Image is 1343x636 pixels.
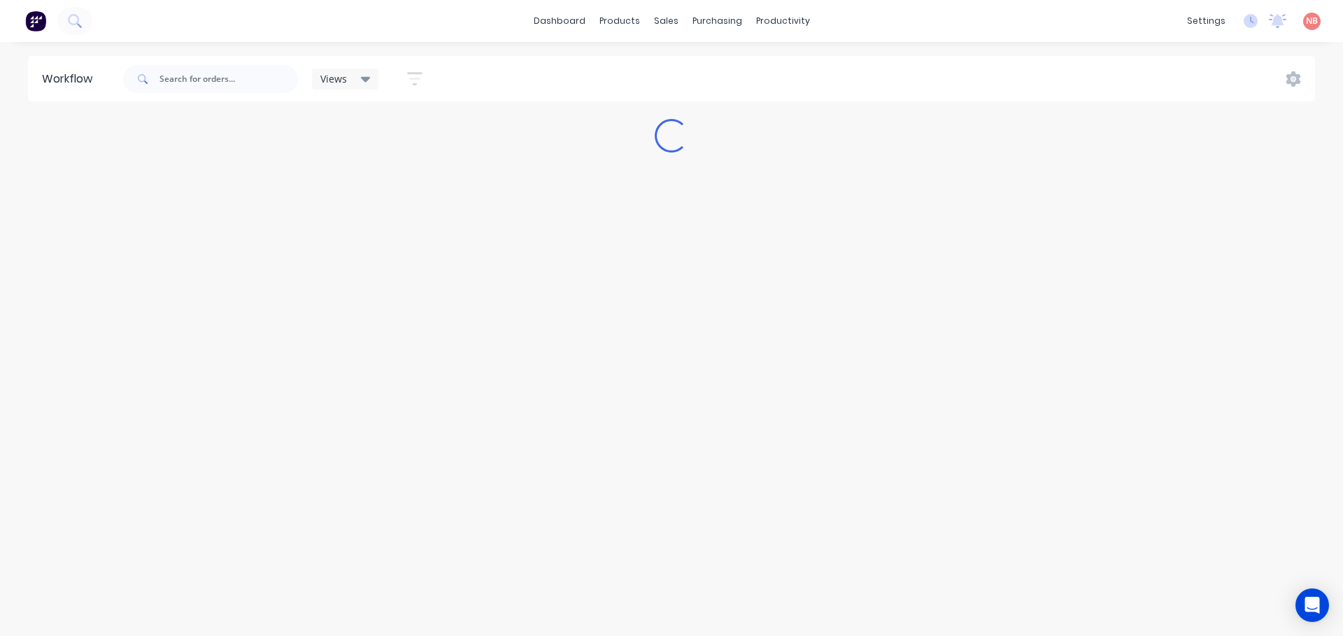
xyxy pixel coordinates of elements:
[320,71,347,86] span: Views
[1295,588,1329,622] div: Open Intercom Messenger
[685,10,749,31] div: purchasing
[42,71,99,87] div: Workflow
[592,10,647,31] div: products
[1180,10,1232,31] div: settings
[25,10,46,31] img: Factory
[159,65,298,93] input: Search for orders...
[1306,15,1318,27] span: NB
[527,10,592,31] a: dashboard
[749,10,817,31] div: productivity
[647,10,685,31] div: sales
